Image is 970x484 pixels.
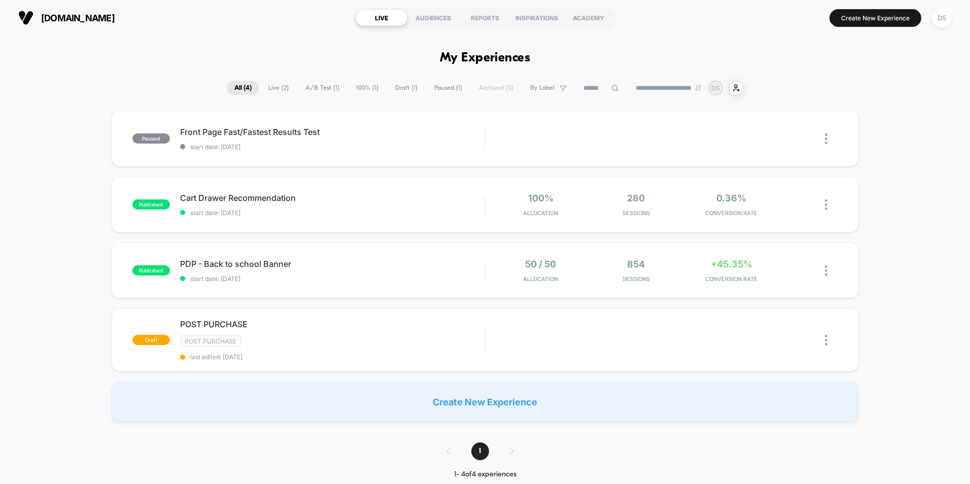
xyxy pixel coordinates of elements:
img: Visually logo [18,10,33,25]
button: [DOMAIN_NAME] [15,10,118,26]
div: LIVE [356,10,407,26]
img: close [825,265,827,276]
span: 100% [528,193,553,203]
span: start date: [DATE] [180,275,484,283]
span: [DOMAIN_NAME] [41,13,115,23]
span: 100% ( 1 ) [349,81,386,95]
button: Create New Experience [829,9,921,27]
span: paused [132,133,170,144]
span: draft [132,335,170,345]
span: Front Page Fast/Fastest Results Test [180,127,484,137]
div: INSPIRATIONS [511,10,563,26]
span: POST PURCHASE [180,319,484,329]
span: 854 [627,259,645,269]
span: PDP - Back to school Banner [180,259,484,269]
span: Post Purchase [180,335,241,347]
span: Allocation [523,275,558,283]
span: published [132,199,170,210]
div: Create New Experience [112,382,858,422]
span: 50 / 50 [525,259,556,269]
span: A/B Test ( 1 ) [298,81,347,95]
span: CONVERSION RATE [686,275,777,283]
img: close [825,335,827,345]
img: close [825,133,827,144]
span: Sessions [591,275,681,283]
span: CONVERSION RATE [686,210,777,217]
span: last edited: [DATE] [180,353,484,361]
span: 280 [627,193,645,203]
span: Sessions [591,210,681,217]
div: 1 - 4 of 4 experiences [436,470,534,479]
span: start date: [DATE] [180,209,484,217]
div: ACADEMY [563,10,614,26]
span: Paused ( 1 ) [427,81,470,95]
img: close [825,199,827,210]
span: start date: [DATE] [180,143,484,151]
span: Draft ( 1 ) [388,81,425,95]
p: DS [711,84,720,92]
div: DS [932,8,952,28]
span: All ( 4 ) [227,81,259,95]
h1: My Experiences [440,51,531,65]
span: Live ( 2 ) [261,81,296,95]
span: 0.36% [716,193,746,203]
div: REPORTS [459,10,511,26]
span: published [132,265,170,275]
button: DS [929,8,955,28]
img: end [695,85,701,91]
span: Cart Drawer Recommendation [180,193,484,203]
span: Allocation [523,210,558,217]
span: +45.35% [711,259,752,269]
span: By Label [530,84,555,92]
div: AUDIENCES [407,10,459,26]
span: 1 [471,442,489,460]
